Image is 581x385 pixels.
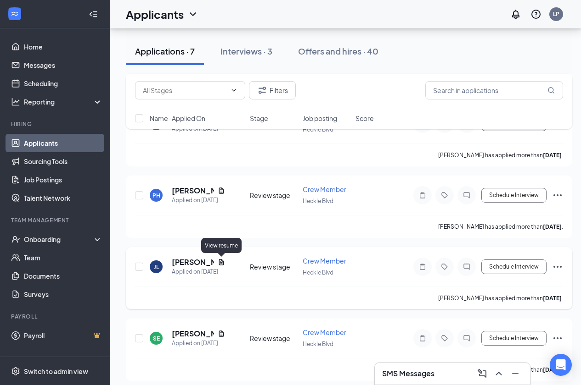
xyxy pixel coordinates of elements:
svg: Tag [439,192,450,199]
h5: [PERSON_NAME] [172,329,214,339]
div: Review stage [250,262,297,271]
a: Team [24,248,102,267]
div: Reporting [24,97,103,106]
button: Schedule Interview [481,188,547,203]
svg: ComposeMessage [477,368,488,379]
svg: Settings [11,367,20,376]
svg: Note [417,192,428,199]
div: Payroll [11,313,101,320]
span: Score [355,114,374,123]
svg: Document [218,258,225,266]
svg: Tag [439,263,450,270]
a: Home [24,38,102,56]
div: Offers and hires · 40 [298,45,378,57]
span: Heckle Blvd [303,341,333,347]
svg: Ellipses [552,261,563,272]
b: [DATE] [543,295,562,302]
button: ComposeMessage [475,366,490,381]
a: Sourcing Tools [24,152,102,170]
svg: UserCheck [11,235,20,244]
div: View resume [201,238,242,253]
button: ChevronUp [491,366,506,381]
input: Search in applications [425,81,563,99]
div: PH [152,192,160,199]
svg: ChatInactive [461,263,472,270]
div: LP [553,10,559,18]
svg: Note [417,263,428,270]
input: All Stages [143,85,226,95]
span: Stage [250,114,268,123]
h1: Applicants [126,6,184,22]
span: Crew Member [303,185,346,193]
svg: Document [218,187,225,194]
svg: ChatInactive [461,335,472,342]
p: [PERSON_NAME] has applied more than . [438,223,563,231]
div: Applied on [DATE] [172,196,225,205]
div: Switch to admin view [24,367,88,376]
div: Review stage [250,191,297,200]
h5: [PERSON_NAME] [172,186,214,196]
a: Messages [24,56,102,74]
div: Applied on [DATE] [172,267,225,276]
svg: Note [417,335,428,342]
b: [DATE] [543,366,562,373]
div: Team Management [11,216,101,224]
div: Interviews · 3 [220,45,272,57]
div: JL [154,263,159,271]
span: Heckle Blvd [303,269,333,276]
p: [PERSON_NAME] has applied more than . [438,151,563,159]
svg: Analysis [11,97,20,106]
svg: ChevronUp [493,368,504,379]
span: Heckle Blvd [303,198,333,204]
b: [DATE] [543,152,562,159]
svg: Document [218,330,225,337]
svg: ChevronDown [187,9,198,20]
a: PayrollCrown [24,326,102,345]
svg: Ellipses [552,190,563,201]
svg: Minimize [510,368,521,379]
svg: Ellipses [552,333,563,344]
b: [DATE] [543,223,562,230]
button: Minimize [508,366,523,381]
div: Review stage [250,334,297,343]
div: Applied on [DATE] [172,339,225,348]
span: Name · Applied On [150,114,205,123]
a: Applicants [24,134,102,152]
div: Applications · 7 [135,45,195,57]
svg: WorkstreamLogo [10,9,19,18]
h3: SMS Messages [382,368,434,379]
a: Scheduling [24,74,102,93]
svg: Filter [257,85,268,96]
a: Surveys [24,285,102,303]
a: Documents [24,267,102,285]
a: Job Postings [24,170,102,189]
span: Crew Member [303,328,346,336]
svg: ChatInactive [461,192,472,199]
svg: Collapse [89,10,98,19]
a: Talent Network [24,189,102,207]
svg: MagnifyingGlass [547,87,555,94]
svg: Notifications [510,9,521,20]
h5: [PERSON_NAME] [172,257,214,267]
button: Schedule Interview [481,331,547,346]
button: Filter Filters [249,81,296,99]
p: [PERSON_NAME] has applied more than . [438,294,563,302]
span: Crew Member [303,257,346,265]
svg: ChevronDown [230,87,237,94]
div: Hiring [11,120,101,128]
div: SE [153,335,160,342]
button: Schedule Interview [481,259,547,274]
svg: Tag [439,335,450,342]
div: Onboarding [24,235,95,244]
div: Open Intercom Messenger [550,354,572,376]
svg: QuestionInfo [530,9,542,20]
span: Job posting [303,114,337,123]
